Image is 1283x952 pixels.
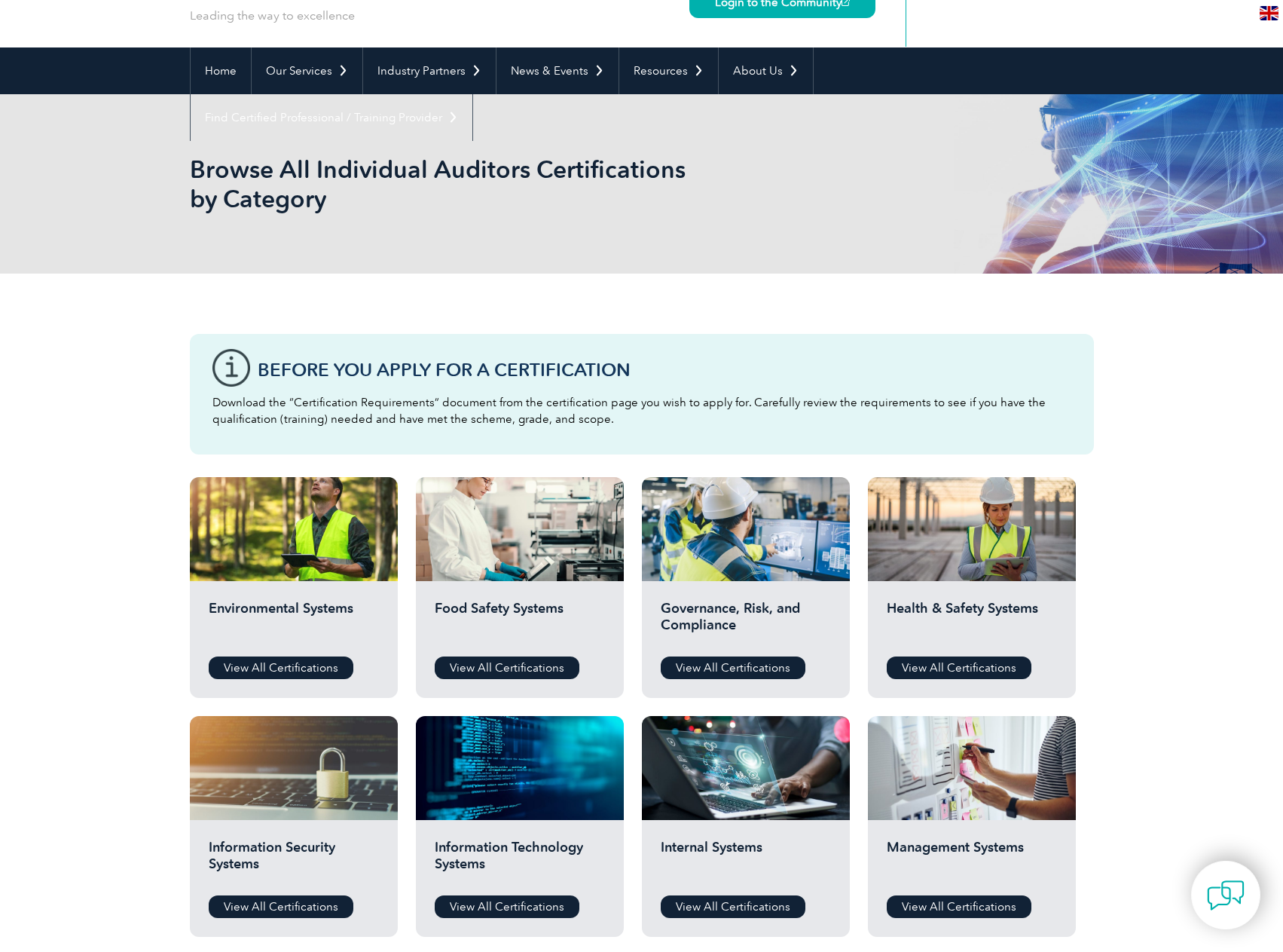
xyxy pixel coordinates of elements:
a: View All Certifications [887,895,1031,918]
a: About Us [719,47,813,94]
h2: Governance, Risk, and Compliance [661,600,831,645]
a: Find Certified Professional / Training Provider [191,94,472,141]
p: Leading the way to excellence [190,8,355,24]
a: View All Certifications [661,657,805,679]
h2: Information Security Systems [209,839,379,884]
a: News & Events [496,47,619,94]
p: Download the “Certification Requirements” document from the certification page you wish to apply ... [212,394,1071,427]
h3: Before You Apply For a Certification [258,360,1071,379]
h2: Internal Systems [661,839,831,884]
a: View All Certifications [209,657,353,679]
h2: Management Systems [887,839,1057,884]
a: Industry Partners [363,47,496,94]
a: View All Certifications [435,657,579,679]
h2: Health & Safety Systems [887,600,1057,645]
h2: Information Technology Systems [435,839,605,884]
a: Home [191,47,251,94]
h2: Food Safety Systems [435,600,605,645]
a: View All Certifications [209,895,353,918]
a: Our Services [252,47,362,94]
a: View All Certifications [887,657,1031,679]
h2: Environmental Systems [209,600,379,645]
a: View All Certifications [661,895,805,918]
img: contact-chat.png [1207,877,1245,914]
a: View All Certifications [435,895,579,918]
a: Resources [619,47,718,94]
img: en [1260,6,1278,20]
h1: Browse All Individual Auditors Certifications by Category [190,155,768,213]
